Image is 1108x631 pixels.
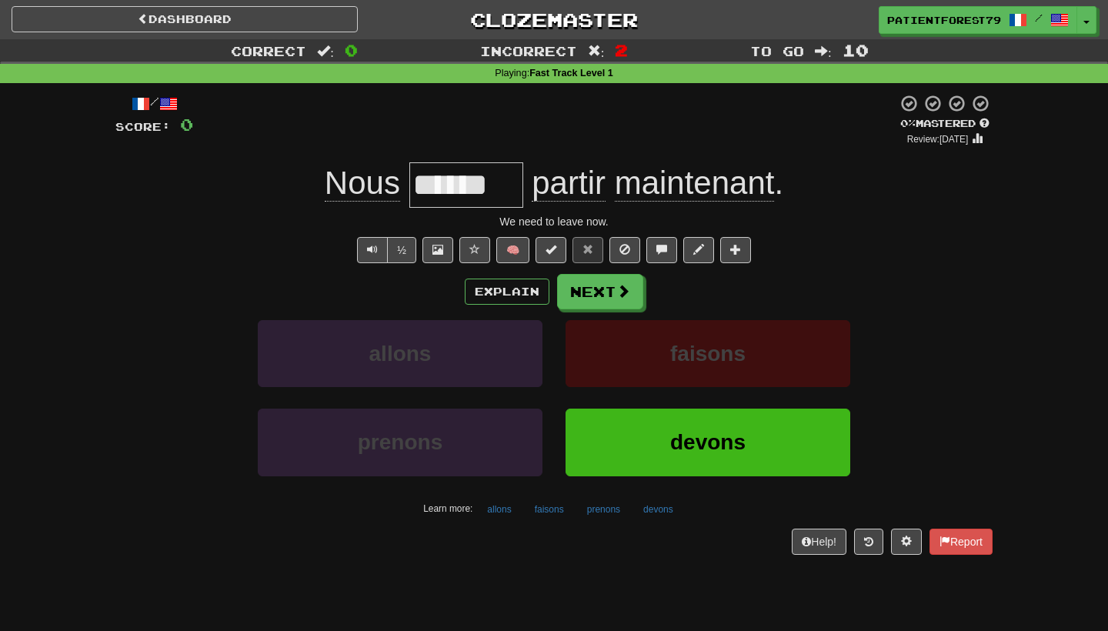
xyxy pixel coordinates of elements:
span: devons [670,430,746,454]
button: Explain [465,279,549,305]
button: Add to collection (alt+a) [720,237,751,263]
button: allons [258,320,542,387]
span: : [815,45,832,58]
div: We need to leave now. [115,214,993,229]
button: 🧠 [496,237,529,263]
button: ½ [387,237,416,263]
small: Review: [DATE] [907,134,969,145]
button: faisons [526,498,572,521]
span: Correct [231,43,306,58]
button: devons [635,498,682,521]
span: maintenant [615,165,775,202]
span: 0 [180,115,193,134]
span: Incorrect [480,43,577,58]
div: Text-to-speech controls [354,237,416,263]
span: . [523,165,784,202]
button: Help! [792,529,846,555]
button: Discuss sentence (alt+u) [646,237,677,263]
button: Reset to 0% Mastered (alt+r) [572,237,603,263]
button: Ignore sentence (alt+i) [609,237,640,263]
span: : [317,45,334,58]
span: allons [369,342,432,366]
small: Learn more: [423,503,472,514]
span: / [1035,12,1043,23]
button: Set this sentence to 100% Mastered (alt+m) [536,237,566,263]
span: prenons [358,430,442,454]
button: Edit sentence (alt+d) [683,237,714,263]
a: Clozemaster [381,6,727,33]
span: partir [532,165,606,202]
div: / [115,94,193,113]
button: allons [479,498,519,521]
button: faisons [566,320,850,387]
a: Dashboard [12,6,358,32]
span: 2 [615,41,628,59]
button: Next [557,274,643,309]
div: Mastered [897,117,993,131]
span: 10 [843,41,869,59]
button: Play sentence audio (ctl+space) [357,237,388,263]
button: prenons [579,498,629,521]
span: : [588,45,605,58]
button: Round history (alt+y) [854,529,883,555]
span: 0 % [900,117,916,129]
span: PatientForest7911 [887,13,1001,27]
button: prenons [258,409,542,476]
button: Favorite sentence (alt+f) [459,237,490,263]
span: faisons [670,342,746,366]
span: Score: [115,120,171,133]
span: Nous [325,165,400,202]
a: PatientForest7911 / [879,6,1077,34]
button: Show image (alt+x) [422,237,453,263]
span: 0 [345,41,358,59]
button: devons [566,409,850,476]
strong: Fast Track Level 1 [529,68,613,78]
span: To go [750,43,804,58]
button: Report [929,529,993,555]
